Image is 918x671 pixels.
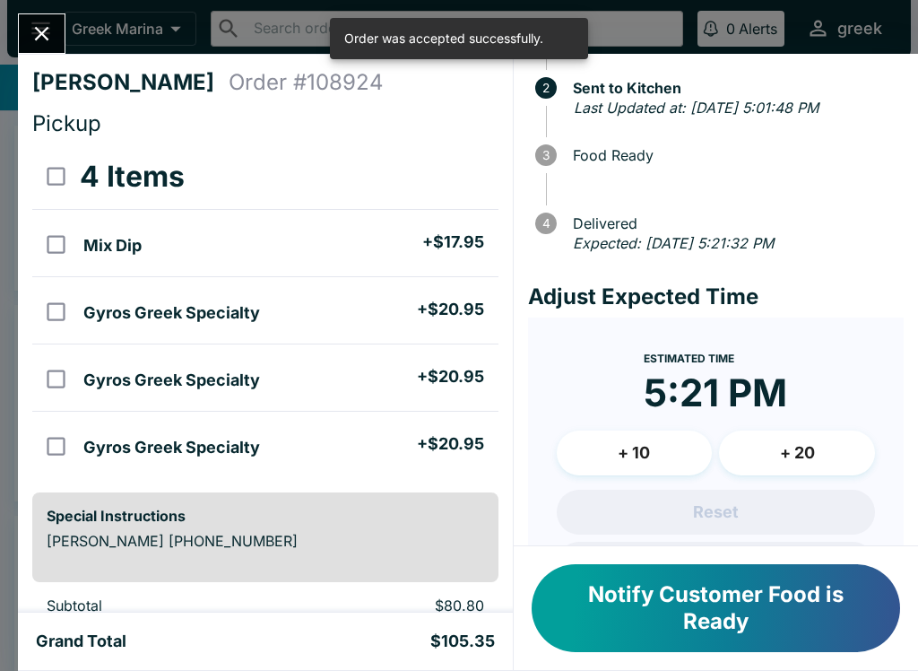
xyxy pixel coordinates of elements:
text: 4 [541,216,550,231]
span: Pickup [32,110,101,136]
div: Order was accepted successfully. [344,23,543,54]
button: + 20 [719,431,875,475]
h5: + $20.95 [417,433,484,455]
h5: Gyros Greek Specialty [83,437,260,458]
time: 5:21 PM [644,370,787,416]
p: Subtotal [47,597,279,614]
h4: Adjust Expected Time [528,283,904,310]
h5: Mix Dip [83,235,142,257]
h6: Special Instructions [47,507,484,525]
h5: + $20.95 [417,299,484,320]
text: 2 [542,81,550,95]
button: Close [19,14,65,53]
span: Sent to Kitchen [564,80,904,96]
em: Expected: [DATE] 5:21:32 PM [573,234,774,252]
span: Food Ready [564,147,904,163]
h5: Gyros Greek Specialty [83,370,260,391]
span: Estimated Time [644,352,734,365]
h4: [PERSON_NAME] [32,69,229,96]
text: 3 [542,148,550,162]
p: $80.80 [307,597,483,614]
button: + 10 [557,431,713,475]
h3: 4 Items [80,159,185,195]
table: orders table [32,144,498,478]
span: Delivered [564,215,904,231]
h5: $105.35 [430,631,495,652]
p: [PERSON_NAME] [PHONE_NUMBER] [47,532,484,550]
h4: Order # 108924 [229,69,384,96]
h5: Grand Total [36,631,126,652]
h5: Gyros Greek Specialty [83,302,260,324]
h5: + $17.95 [422,231,484,253]
h5: + $20.95 [417,366,484,388]
button: Notify Customer Food is Ready [532,564,900,652]
em: Last Updated at: [DATE] 5:01:48 PM [574,99,818,117]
